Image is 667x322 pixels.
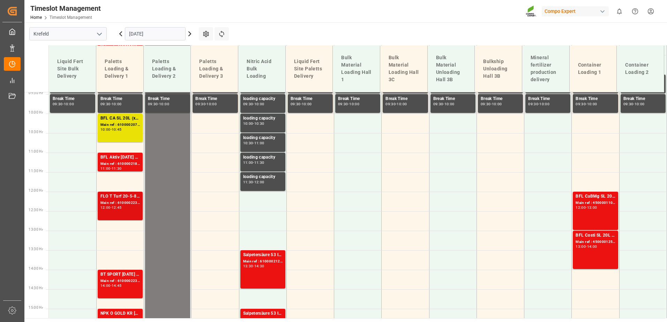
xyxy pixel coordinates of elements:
[112,128,122,131] div: 10:45
[542,5,612,18] button: Compo Expert
[243,161,253,164] div: 11:00
[576,239,615,245] div: Main ref : 4500001250, 2000001461
[29,208,43,212] span: 12:30 Hr
[53,102,63,106] div: 09:30
[243,181,253,184] div: 11:30
[112,206,122,209] div: 12:45
[348,102,349,106] div: -
[254,264,264,268] div: 14:30
[433,95,473,102] div: Break Time
[158,102,159,106] div: -
[100,102,111,106] div: 09:30
[243,122,253,125] div: 10:00
[539,102,549,106] div: 10:00
[575,59,611,79] div: Container Loading 1
[195,95,235,102] div: Break Time
[480,55,516,83] div: Bulkship Unloading Hall 3B
[433,51,469,86] div: Bulk Material Unloading Hall 3B
[111,284,112,287] div: -
[53,95,92,102] div: Break Time
[587,206,597,209] div: 13:00
[481,102,491,106] div: 09:30
[30,15,42,20] a: Home
[100,200,140,206] div: Main ref : 6100002235, 2000001682
[253,141,254,145] div: -
[111,206,112,209] div: -
[627,3,643,19] button: Help Center
[29,91,43,95] span: 09:30 Hr
[253,102,254,106] div: -
[112,102,122,106] div: 10:00
[586,206,587,209] div: -
[612,3,627,19] button: show 0 new notifications
[576,206,586,209] div: 12:00
[302,102,312,106] div: 10:00
[205,102,207,106] div: -
[243,259,283,264] div: Main ref : 6100002127, 2000001649
[100,128,111,131] div: 10:00
[243,95,283,102] div: loading capacity
[253,122,254,125] div: -
[433,102,443,106] div: 09:30
[100,278,140,284] div: Main ref : 6100002232, 2000000946
[635,102,645,106] div: 10:00
[111,102,112,106] div: -
[623,95,663,102] div: Break Time
[385,102,396,106] div: 09:30
[111,128,112,131] div: -
[623,102,634,106] div: 09:30
[100,310,140,317] div: NPK O GOLD KR [DATE] 25kg (x60) IT
[622,59,658,79] div: Container Loading 2
[100,122,140,128] div: Main ref : 6100002079, 2000001348
[148,102,158,106] div: 09:30
[587,102,597,106] div: 10:00
[100,161,140,167] div: Main ref : 6100002188, 2000001725
[29,169,43,173] span: 11:30 Hr
[100,115,140,122] div: BFL CA SL 20L (x48) ES,PTBFL Kelp SL 10L (x60) ES,PTBFL Costi SL 10L (x40) ES,PT
[30,3,101,14] div: Timeslot Management
[112,167,122,170] div: 11:30
[338,102,348,106] div: 09:30
[528,102,538,106] div: 09:30
[196,55,232,83] div: Paletts Loading & Delivery 3
[253,181,254,184] div: -
[528,95,568,102] div: Break Time
[100,206,111,209] div: 12:00
[338,51,374,86] div: Bulk Material Loading Hall 1
[587,245,597,248] div: 14:00
[349,102,359,106] div: 10:00
[149,55,185,83] div: Paletts Loading & Delivery 2
[94,29,104,39] button: open menu
[491,102,492,106] div: -
[112,284,122,287] div: 14:45
[576,200,615,206] div: Main ref : 4500001106, 2000001155
[443,102,444,106] div: -
[542,6,609,16] div: Compo Expert
[243,154,283,161] div: loading capacity
[291,102,301,106] div: 09:30
[100,95,140,102] div: Break Time
[100,154,140,161] div: BFL Aktiv [DATE] SL 10L (x60) DEBFL Aktiv [DATE] SL 200L (x4) DENTC 18 fl 1000L IBC *PDBFL Aktiv ...
[125,27,186,40] input: DD.MM.YYYY
[207,102,217,106] div: 10:00
[633,102,634,106] div: -
[111,167,112,170] div: -
[243,174,283,181] div: loading capacity
[586,102,587,106] div: -
[576,102,586,106] div: 09:30
[291,95,330,102] div: Break Time
[29,130,43,134] span: 10:30 Hr
[243,102,253,106] div: 09:30
[243,115,283,122] div: loading capacity
[576,193,615,200] div: BFL CaBMg SL 20L (x48) EN,IN MTO
[526,5,537,17] img: Screenshot%202023-09-29%20at%2010.02.21.png_1712312052.png
[29,27,107,40] input: Type to search/select
[29,149,43,153] span: 11:00 Hr
[29,189,43,192] span: 12:00 Hr
[253,161,254,164] div: -
[29,286,43,290] span: 14:30 Hr
[244,55,280,83] div: Nitric Acid Bulk Loading
[254,141,264,145] div: 11:00
[100,284,111,287] div: 14:00
[338,95,377,102] div: Break Time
